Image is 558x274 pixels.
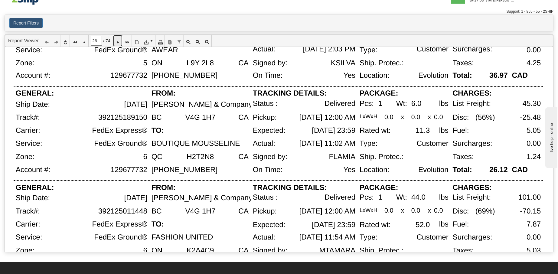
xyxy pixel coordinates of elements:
a: Next Page [113,35,122,47]
div: [DATE] 11:54 AM [299,233,355,242]
div: Signed by: [253,153,288,161]
div: 6.0 [411,99,422,108]
div: x [401,113,404,120]
div: Customer [417,140,449,148]
div: CA [238,153,249,161]
div: 44.0 [411,193,426,201]
div: [DATE] 23:59 [312,126,355,135]
div: PACKAGE: [360,184,398,192]
a: Last Page [122,35,132,47]
div: Pickup: [253,207,277,215]
div: Actual: [253,233,275,242]
div: TRACKING DETAILS: [253,89,327,97]
div: Ship. Protec.: [360,153,404,161]
div: Total: [453,71,472,80]
div: -25.48 [520,113,541,122]
div: [DATE] 12:00 AM [299,113,355,122]
div: (69%) [475,207,495,215]
div: L9Y 2L8 [187,59,214,67]
div: FROM: [152,184,176,192]
div: CHARGES: [453,184,492,192]
div: 11.3 [416,126,430,135]
div: CA [238,246,249,255]
div: 6 [143,153,148,161]
div: Signed by: [253,59,288,67]
div: Rated wt: [360,221,391,229]
div: Yes [344,71,356,80]
div: LxWxH: [360,113,379,120]
div: Fuel: [453,220,469,228]
div: Evolution [418,71,449,80]
div: Disc: [453,207,469,215]
div: On Time: [253,166,283,174]
div: Expected: [253,126,286,135]
div: K2A4C9 [187,246,214,255]
div: Total: [453,166,472,174]
div: Wt: [396,193,407,201]
div: List Freight: [453,193,491,201]
div: 0.0 [411,207,420,214]
a: First Page [70,35,79,47]
div: 0.0 [434,113,443,120]
div: Taxes: [453,246,474,255]
div: 129677732 [111,71,148,80]
div: FedEx Ground® [94,233,147,242]
div: 1 [378,193,382,201]
div: Type: [360,46,377,54]
div: AWEAR [152,46,178,54]
div: Signed by: [253,246,288,255]
div: Service: [16,140,42,148]
div: V4G 1H7 [185,113,215,122]
div: Surcharges: [453,140,492,148]
iframe: chat widget [544,106,557,168]
div: 0.0 [411,113,420,120]
a: Export [141,35,155,47]
div: 101.00 [518,193,541,201]
div: x [428,207,431,214]
div: [DATE] 23:59 [312,221,355,229]
div: Ship Date: [16,100,50,109]
div: 0.00 [527,140,541,148]
div: Support: 1 - 855 - 55 - 2SHIP [5,9,553,14]
div: Ship Date: [16,194,50,202]
div: V4G 1H7 [185,207,215,215]
div: TO: [152,126,164,135]
div: -70.15 [520,207,541,215]
div: Ship. Protec.: [360,59,404,67]
div: 129677732 [111,166,148,174]
div: ON [152,59,162,67]
div: Zone: [16,246,34,255]
div: [PERSON_NAME] & Company Ltd. [152,194,267,202]
div: BOUTIQUE MOUSSELINE [152,140,240,148]
div: 392125189150 [98,113,147,122]
a: Toggle FullPage/PageWidth [202,35,212,47]
div: Type: [360,233,377,242]
div: lbs [439,126,449,135]
div: FedEx Ground® [94,140,147,148]
a: Zoom Out [193,35,202,47]
div: LxWxH: [360,207,379,214]
div: FLAMIA [329,153,355,161]
div: Track#: [16,207,40,215]
div: FedEx Ground® [94,46,147,54]
div: MTAMARA [319,246,356,255]
div: 5.05 [527,126,541,135]
div: Account #: [16,166,51,174]
div: 1.24 [527,153,541,161]
div: 26.12 [489,166,508,174]
div: (56%) [475,113,495,122]
div: [DATE] [124,100,147,109]
div: lbs [439,193,449,201]
div: 36.97 [489,71,508,80]
div: 5.03 [527,246,541,255]
div: CAD [512,166,528,174]
div: [PHONE_NUMBER] [152,71,218,80]
div: BC [152,207,162,215]
div: TRACKING DETAILS: [253,184,327,192]
div: Evolution [418,166,449,174]
div: 0.0 [384,113,393,120]
div: Ship. Protec.: [360,246,404,255]
div: [PHONE_NUMBER] [152,166,218,174]
div: 0.00 [527,46,541,54]
div: FROM: [152,89,176,97]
